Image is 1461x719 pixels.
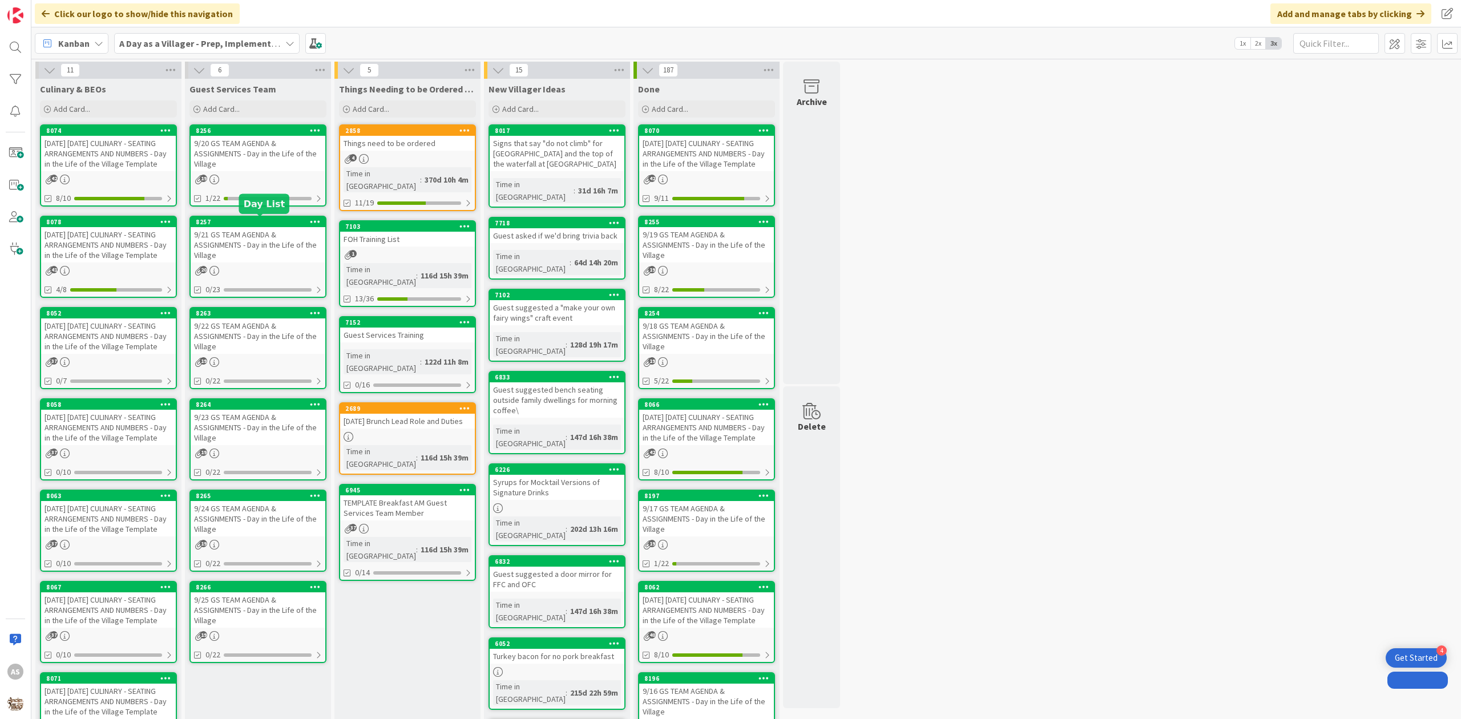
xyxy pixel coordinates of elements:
div: 6833Guest suggested bench seating outside family dwellings for morning coffee\ [490,372,624,418]
span: Add Card... [652,104,688,114]
div: 8197 [639,491,774,501]
div: 8058 [46,401,176,409]
div: 6945 [345,486,475,494]
div: 8266 [191,582,325,592]
div: Time in [GEOGRAPHIC_DATA] [344,167,420,192]
div: 8074[DATE] [DATE] CULINARY - SEATING ARRANGEMENTS AND NUMBERS - Day in the Life of the Village Te... [41,126,176,171]
div: 7152 [345,318,475,326]
div: Open Get Started checklist, remaining modules: 4 [1386,648,1447,668]
span: 8/10 [654,466,669,478]
div: 9/18 GS TEAM AGENDA & ASSIGNMENTS - Day in the Life of the Village [639,318,774,354]
span: 8/10 [654,649,669,661]
span: : [416,543,418,556]
div: Guest suggested a "make your own fairy wings" craft event [490,300,624,325]
div: 8067[DATE] [DATE] CULINARY - SEATING ARRANGEMENTS AND NUMBERS - Day in the Life of the Village Te... [41,582,176,628]
div: FOH Training List [340,232,475,247]
div: 8263 [196,309,325,317]
div: Time in [GEOGRAPHIC_DATA] [344,349,420,374]
span: 1x [1235,38,1250,49]
div: 6832Guest suggested a door mirror for FFC and OFC [490,556,624,592]
div: 8257 [191,217,325,227]
div: 8052 [46,309,176,317]
input: Quick Filter... [1293,33,1379,54]
span: 0/23 [205,284,220,296]
div: 8071[DATE] [DATE] CULINARY - SEATING ARRANGEMENTS AND NUMBERS - Day in the Life of the Village Te... [41,673,176,719]
div: 8052 [41,308,176,318]
div: [DATE] [DATE] CULINARY - SEATING ARRANGEMENTS AND NUMBERS - Day in the Life of the Village Template [639,592,774,628]
div: 9/17 GS TEAM AGENDA & ASSIGNMENTS - Day in the Life of the Village [639,501,774,536]
span: 6 [210,63,229,77]
span: 19 [648,540,656,547]
div: Guest suggested bench seating outside family dwellings for morning coffee\ [490,382,624,418]
span: 4 [349,154,357,161]
div: 6052 [490,639,624,649]
span: : [416,451,418,464]
span: : [566,338,567,351]
a: 7152Guest Services TrainingTime in [GEOGRAPHIC_DATA]:122d 11h 8m0/16 [339,316,476,393]
div: [DATE] [DATE] CULINARY - SEATING ARRANGEMENTS AND NUMBERS - Day in the Life of the Village Template [639,410,774,445]
a: 2689[DATE] Brunch Lead Role and DutiesTime in [GEOGRAPHIC_DATA]:116d 15h 39m [339,402,476,475]
div: 8067 [46,583,176,591]
span: Add Card... [54,104,90,114]
span: 0/10 [56,466,71,478]
div: 64d 14h 20m [571,256,621,269]
div: 8264 [196,401,325,409]
div: 6052 [495,640,624,648]
div: 8254 [644,309,774,317]
span: 0/16 [355,379,370,391]
span: 0/7 [56,375,67,387]
a: 8067[DATE] [DATE] CULINARY - SEATING ARRANGEMENTS AND NUMBERS - Day in the Life of the Village Te... [40,581,177,663]
div: [DATE] [DATE] CULINARY - SEATING ARRANGEMENTS AND NUMBERS - Day in the Life of the Village Template [41,501,176,536]
div: 8066 [644,401,774,409]
div: 8070 [644,127,774,135]
div: 2858Things need to be ordered [340,126,475,151]
span: 37 [50,540,58,547]
span: 19 [648,266,656,273]
div: 82559/19 GS TEAM AGENDA & ASSIGNMENTS - Day in the Life of the Village [639,217,774,262]
div: Time in [GEOGRAPHIC_DATA] [344,263,416,288]
span: 0/14 [355,567,370,579]
div: 370d 10h 4m [422,173,471,186]
span: 0/22 [205,375,220,387]
span: 0/22 [205,649,220,661]
span: 4/8 [56,284,67,296]
span: 37 [50,631,58,639]
div: 82569/20 GS TEAM AGENDA & ASSIGNMENTS - Day in the Life of the Village [191,126,325,171]
div: Time in [GEOGRAPHIC_DATA] [493,178,574,203]
div: 82669/25 GS TEAM AGENDA & ASSIGNMENTS - Day in the Life of the Village [191,582,325,628]
div: 81979/17 GS TEAM AGENDA & ASSIGNMENTS - Day in the Life of the Village [639,491,774,536]
span: 1 [349,250,357,257]
div: 8255 [639,217,774,227]
div: 9/20 GS TEAM AGENDA & ASSIGNMENTS - Day in the Life of the Village [191,136,325,171]
img: Visit kanbanzone.com [7,7,23,23]
div: TEMPLATE Breakfast AM Guest Services Team Member [340,495,475,520]
a: 8078[DATE] [DATE] CULINARY - SEATING ARRANGEMENTS AND NUMBERS - Day in the Life of the Village Te... [40,216,177,298]
div: 9/21 GS TEAM AGENDA & ASSIGNMENTS - Day in the Life of the Village [191,227,325,262]
span: 11 [60,63,80,77]
div: 8066 [639,399,774,410]
span: Add Card... [203,104,240,114]
a: 8052[DATE] [DATE] CULINARY - SEATING ARRANGEMENTS AND NUMBERS - Day in the Life of the Village Te... [40,307,177,389]
div: 8062[DATE] [DATE] CULINARY - SEATING ARRANGEMENTS AND NUMBERS - Day in the Life of the Village Te... [639,582,774,628]
div: 31d 16h 7m [575,184,621,197]
a: 2858Things need to be orderedTime in [GEOGRAPHIC_DATA]:370d 10h 4m11/19 [339,124,476,211]
div: 8078 [46,218,176,226]
div: 6226Syrups for Mocktail Versions of Signature Drinks [490,464,624,500]
span: 3x [1266,38,1281,49]
div: 8017 [495,127,624,135]
a: 82639/22 GS TEAM AGENDA & ASSIGNMENTS - Day in the Life of the Village0/22 [189,307,326,389]
div: 8062 [639,582,774,592]
a: 82559/19 GS TEAM AGENDA & ASSIGNMENTS - Day in the Life of the Village8/22 [638,216,775,298]
span: 0/22 [205,558,220,569]
div: Time in [GEOGRAPHIC_DATA] [493,332,566,357]
span: 19 [200,449,207,456]
span: 8/22 [654,284,669,296]
span: 42 [648,175,656,182]
div: 8063 [41,491,176,501]
div: 8196 [644,674,774,682]
div: Signs that say "do not climb" for [GEOGRAPHIC_DATA] and the top of the waterfall at [GEOGRAPHIC_D... [490,136,624,171]
span: Add Card... [502,104,539,114]
div: 6832 [490,556,624,567]
a: 7718Guest asked if we'd bring trivia backTime in [GEOGRAPHIC_DATA]:64d 14h 20m [489,217,625,280]
div: Time in [GEOGRAPHIC_DATA] [493,599,566,624]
